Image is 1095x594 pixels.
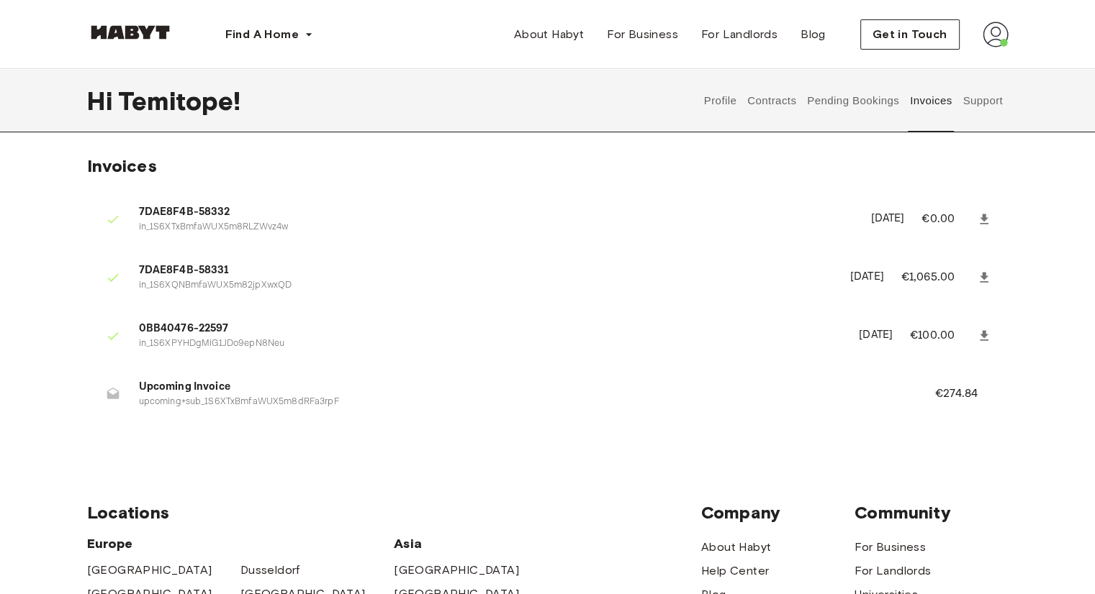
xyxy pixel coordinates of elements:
p: [DATE] [870,211,904,227]
span: Get in Touch [873,26,947,43]
button: Pending Bookings [806,69,901,132]
span: Upcoming Invoice [139,379,901,396]
span: Blog [801,26,826,43]
a: About Habyt [503,20,595,49]
span: 0BB40476-22597 [139,321,842,337]
p: [DATE] [850,269,884,285]
span: For Business [607,26,678,43]
p: [DATE] [859,327,893,344]
button: Profile [702,69,739,132]
p: in_1S6XQNBmfaWUX5m82jpXwxQD [139,279,833,293]
img: avatar [983,22,1009,47]
a: About Habyt [701,539,771,556]
button: Contracts [746,69,798,132]
span: Company [701,502,855,524]
span: Europe [87,535,395,552]
span: Find A Home [225,26,299,43]
span: Locations [87,502,701,524]
span: 7DAE8F4B-58332 [139,204,854,221]
span: Temitope ! [118,86,240,116]
button: Get in Touch [860,19,960,50]
p: in_1S6XPYHDgMiG1JDo9epN8Neu [139,337,842,351]
a: [GEOGRAPHIC_DATA] [87,562,212,579]
img: Habyt [87,25,174,40]
span: 7DAE8F4B-58331 [139,262,833,279]
span: About Habyt [514,26,584,43]
p: upcoming+sub_1S6XTxBmfaWUX5m8dRFa3rpF [139,396,901,409]
a: For Landlords [690,20,789,49]
p: €274.84 [935,385,997,403]
span: Community [855,502,1008,524]
div: user profile tabs [698,69,1008,132]
button: Invoices [908,69,953,132]
a: Help Center [701,562,769,580]
button: Support [961,69,1005,132]
a: Blog [789,20,837,49]
a: Dusseldorf [240,562,300,579]
p: €1,065.00 [901,269,974,286]
a: For Business [855,539,926,556]
span: For Landlords [701,26,778,43]
p: €0.00 [921,211,973,228]
button: Find A Home [214,20,325,49]
p: in_1S6XTxBmfaWUX5m8RLZWvz4w [139,221,854,234]
span: Asia [394,535,547,552]
a: [GEOGRAPHIC_DATA] [394,562,519,579]
span: Invoices [87,155,157,176]
a: For Business [595,20,690,49]
p: €100.00 [910,327,974,344]
span: Hi [87,86,118,116]
a: For Landlords [855,562,931,580]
